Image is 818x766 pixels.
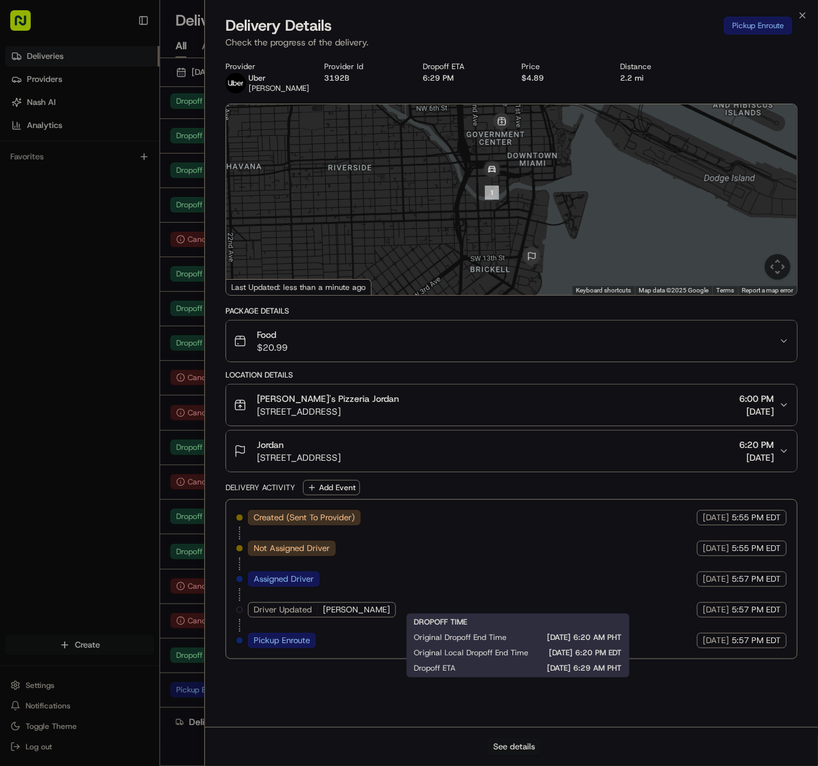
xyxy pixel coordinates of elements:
span: 6:20 PM [739,438,774,451]
div: Provider Id [324,61,402,72]
span: [STREET_ADDRESS] [257,405,399,418]
span: [DATE] [703,512,729,523]
span: Dropoff ETA [414,664,456,674]
span: 5:55 PM EDT [732,543,781,554]
div: Price [522,61,600,72]
span: [DATE] [739,405,774,418]
span: Delivery Details [225,15,332,36]
div: Delivery Activity [225,483,295,493]
span: Original Local Dropoff End Time [414,648,529,658]
button: 3192B [324,73,349,83]
span: 6:00 PM [739,392,774,405]
button: See details [487,738,541,756]
button: Keyboard shortcuts [576,286,631,295]
span: [PERSON_NAME] [249,83,309,93]
span: 5:57 PM EDT [732,573,781,585]
a: Terms (opens in new tab) [716,287,734,294]
span: 5:55 PM EDT [732,512,781,523]
span: 5:57 PM EDT [732,635,781,646]
span: Jordan [257,438,284,451]
a: Open this area in Google Maps (opens a new window) [229,278,272,295]
img: uber-new-logo.jpeg [225,73,246,93]
div: Last Updated: less than a minute ago [226,279,372,295]
div: 6:29 PM [423,73,502,83]
span: Pickup Enroute [254,635,310,646]
div: Provider [225,61,304,72]
button: Food$20.99 [226,321,797,362]
span: Original Dropoff End Time [414,633,507,643]
button: [PERSON_NAME]'s Pizzeria Jordan[STREET_ADDRESS]6:00 PM[DATE] [226,385,797,426]
div: 2.2 mi [621,73,699,83]
button: Add Event [303,480,360,495]
span: [DATE] [703,635,729,646]
button: Map camera controls [765,254,790,280]
div: $4.89 [522,73,600,83]
span: [PERSON_NAME] [323,604,390,616]
span: Map data ©2025 Google [639,287,708,294]
img: Google [229,278,272,295]
span: [DATE] [703,543,729,554]
a: Report a map error [742,287,793,294]
div: Location Details [225,370,798,380]
span: [DATE] 6:20 AM PHT [528,633,622,643]
div: Distance [621,61,699,72]
span: Driver Updated [254,604,312,616]
span: [DATE] 6:20 PM EDT [550,648,622,658]
span: [DATE] 6:29 AM PHT [477,664,622,674]
span: [DATE] [739,451,774,464]
span: DROPOFF TIME [414,618,468,628]
span: $20.99 [257,341,288,354]
span: [PERSON_NAME]'s Pizzeria Jordan [257,392,399,405]
span: [DATE] [703,573,729,585]
span: [STREET_ADDRESS] [257,451,341,464]
span: 5:57 PM EDT [732,604,781,616]
span: [DATE] [703,604,729,616]
div: Package Details [225,306,798,316]
div: 1 [485,186,499,200]
div: Dropoff ETA [423,61,502,72]
p: Check the progress of the delivery. [225,36,798,49]
span: Uber [249,73,266,83]
button: Jordan[STREET_ADDRESS]6:20 PM[DATE] [226,431,797,472]
span: Not Assigned Driver [254,543,330,554]
span: Created (Sent To Provider) [254,512,355,523]
span: Food [257,328,288,341]
span: Assigned Driver [254,573,314,585]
